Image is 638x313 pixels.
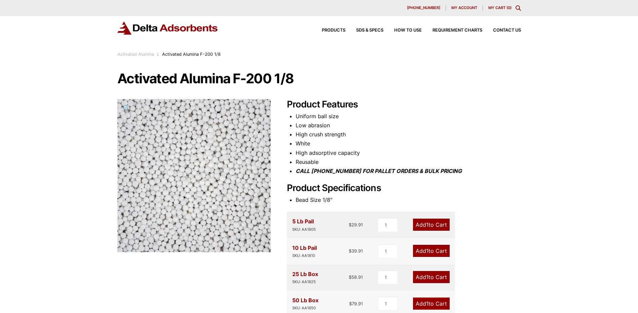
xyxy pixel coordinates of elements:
[508,5,510,10] span: 0
[162,52,221,57] span: Activated Alumina F-200 1/8
[287,99,521,110] h2: Product Features
[349,248,351,254] span: $
[322,28,345,33] span: Products
[407,6,440,10] span: [PHONE_NUMBER]
[413,219,450,231] a: Add1to Cart
[292,217,316,232] div: 5 Lb Pail
[157,52,159,57] span: :
[433,28,482,33] span: Requirement Charts
[345,28,383,33] a: SDS & SPECS
[123,104,130,112] span: 🔍
[349,274,363,280] bdi: 58.91
[493,28,521,33] span: Contact Us
[349,222,351,227] span: $
[292,305,318,311] div: SKU: AA1850
[422,28,482,33] a: Requirement Charts
[117,21,218,35] img: Delta Adsorbents
[296,168,462,174] i: CALL [PHONE_NUMBER] FOR PALLET ORDERS & BULK PRICING
[292,243,317,259] div: 10 Lb Pail
[292,226,316,233] div: SKU: AA1805
[413,298,450,310] a: Add1to Cart
[296,121,521,130] li: Low abrasion
[349,248,363,254] bdi: 39.91
[117,99,136,118] a: View full-screen image gallery
[296,112,521,121] li: Uniform ball size
[451,6,477,10] span: My account
[426,300,428,307] span: 1
[413,245,450,257] a: Add1to Cart
[349,301,352,306] span: $
[383,28,422,33] a: How to Use
[292,270,318,285] div: 25 Lb Box
[356,28,383,33] span: SDS & SPECS
[296,139,521,148] li: White
[426,221,428,228] span: 1
[287,183,521,194] h2: Product Specifications
[394,28,422,33] span: How to Use
[516,5,521,11] div: Toggle Modal Content
[446,5,483,11] a: My account
[117,52,154,57] a: Activated Alumina
[311,28,345,33] a: Products
[292,279,318,285] div: SKU: AA1825
[482,28,521,33] a: Contact Us
[292,296,318,311] div: 50 Lb Box
[402,5,446,11] a: [PHONE_NUMBER]
[426,274,428,280] span: 1
[349,274,351,280] span: $
[292,253,317,259] div: SKU: AA1810
[349,222,363,227] bdi: 29.91
[488,5,512,10] a: My Cart (0)
[413,271,450,283] a: Add1to Cart
[296,130,521,139] li: High crush strength
[349,301,363,306] bdi: 79.91
[426,248,428,254] span: 1
[296,148,521,158] li: High adsorptive capacity
[296,158,521,167] li: Reusable
[296,195,521,205] li: Bead Size 1/8"
[117,72,521,86] h1: Activated Alumina F-200 1/8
